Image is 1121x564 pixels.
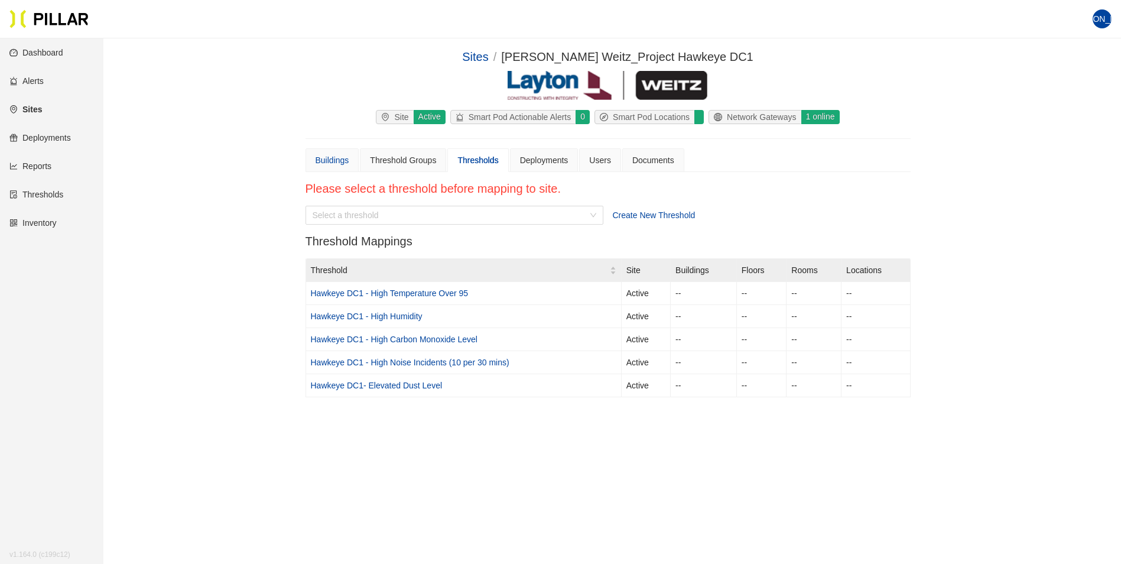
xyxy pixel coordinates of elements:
td: -- [841,351,910,374]
td: -- [787,351,841,374]
div: 1 online [801,110,840,124]
td: -- [671,282,737,305]
td: -- [787,305,841,328]
img: Pillar Technologies [9,9,89,28]
td: -- [737,328,787,351]
div: Smart Pod Locations [595,111,694,124]
td: -- [787,328,841,351]
td: -- [737,282,787,305]
div: Deployments [520,154,568,167]
a: Hawkeye DC1 - High Carbon Monoxide Level [311,335,477,344]
a: Sites [462,50,488,63]
div: Network Gateways [709,111,801,124]
div: [PERSON_NAME] Weitz_Project Hawkeye DC1 [501,48,753,66]
span: compass [600,113,613,121]
a: dashboardDashboard [9,48,63,57]
a: alertSmart Pod Actionable Alerts0 [448,110,592,124]
td: -- [841,374,910,397]
div: 0 [575,110,590,124]
td: Active [622,305,671,328]
div: Users [589,154,611,167]
td: Active [622,282,671,305]
div: Site [376,111,413,124]
div: Buildings [316,154,349,167]
span: global [714,113,727,121]
th: Floors [737,259,787,282]
td: -- [841,328,910,351]
td: -- [737,374,787,397]
td: -- [787,374,841,397]
h3: Threshold Mappings [306,234,911,249]
span: alert [456,113,469,121]
td: -- [841,282,910,305]
th: Site [622,259,671,282]
span: environment [381,113,394,121]
a: alertAlerts [9,76,44,86]
a: Hawkeye DC1 - High Temperature Over 95 [311,289,469,298]
a: giftDeployments [9,133,71,142]
td: Active [622,351,671,374]
th: Rooms [787,259,841,282]
a: Hawkeye DC1 - High Humidity [311,312,423,321]
span: Create New Threshold [613,210,696,220]
td: -- [737,351,787,374]
a: exceptionThresholds [9,190,63,199]
td: Active [622,374,671,397]
a: line-chartReports [9,161,51,171]
span: Threshold [311,264,610,277]
div: Threshold Groups [370,154,436,167]
div: Documents [632,154,674,167]
a: environmentSites [9,105,42,114]
td: -- [671,374,737,397]
div: Thresholds [457,154,498,167]
td: -- [737,305,787,328]
a: Hawkeye DC1 - High Noise Incidents (10 per 30 mins) [311,358,509,367]
div: Smart Pod Actionable Alerts [451,111,576,124]
div: Active [413,110,446,124]
a: qrcodeInventory [9,218,57,228]
td: -- [671,328,737,351]
span: / [493,50,497,63]
h3: Please select a threshold before mapping to site. [306,181,911,196]
td: -- [671,351,737,374]
td: -- [671,305,737,328]
th: Buildings [671,259,737,282]
a: Hawkeye DC1- Elevated Dust Level [311,381,443,390]
th: Locations [841,259,910,282]
td: Active [622,328,671,351]
td: -- [841,305,910,328]
td: -- [787,282,841,305]
img: Layton Weitz [508,71,708,101]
